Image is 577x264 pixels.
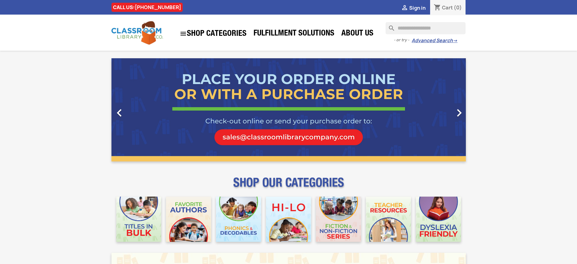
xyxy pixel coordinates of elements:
span: Sign in [409,5,426,11]
a: [PHONE_NUMBER] [135,4,181,11]
img: Classroom Library Company [111,21,163,45]
img: CLC_Favorite_Authors_Mobile.jpg [166,197,211,242]
ul: Carousel container [111,58,466,161]
a: Next [413,58,466,161]
p: SHOP OUR CATEGORIES [111,181,466,192]
a: About Us [338,28,376,40]
a: Fulfillment Solutions [250,28,337,40]
span: → [453,38,457,44]
img: CLC_Phonics_And_Decodables_Mobile.jpg [216,197,261,242]
img: CLC_Bulk_Mobile.jpg [116,197,161,242]
span: - or try - [394,37,412,43]
i: shopping_cart [434,4,441,12]
img: CLC_HiLo_Mobile.jpg [266,197,311,242]
i:  [452,105,467,120]
i:  [180,30,187,37]
a:  Sign in [401,5,426,11]
img: CLC_Teacher_Resources_Mobile.jpg [366,197,411,242]
a: SHOP CATEGORIES [177,27,250,40]
i: search [386,22,393,29]
div: CALL US: [111,3,183,12]
input: Search [386,22,466,34]
a: Advanced Search→ [412,38,457,44]
span: (0) [454,4,462,11]
img: CLC_Dyslexia_Mobile.jpg [416,197,461,242]
i:  [112,105,127,120]
i:  [401,5,408,12]
a: Previous [111,58,165,161]
span: Cart [442,4,453,11]
img: CLC_Fiction_Nonfiction_Mobile.jpg [316,197,361,242]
